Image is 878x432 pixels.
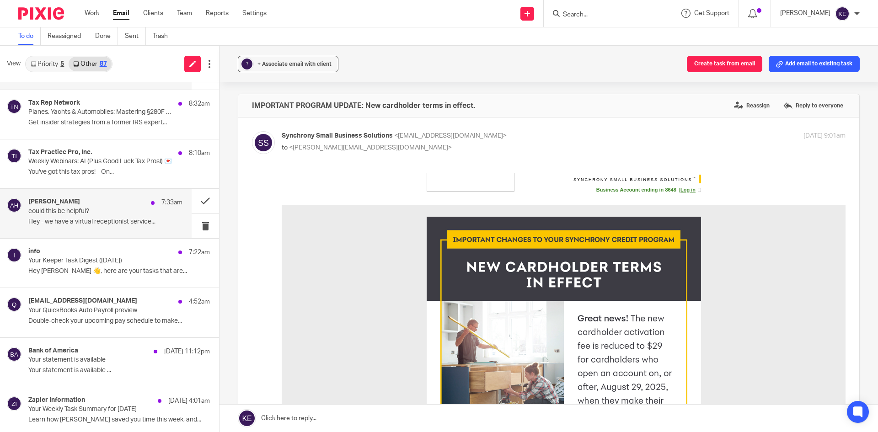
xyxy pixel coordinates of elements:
p: [DATE] 11:12pm [164,347,210,356]
img: svg%3E [7,198,21,213]
div: 87 [100,61,107,67]
div: ? [241,59,252,69]
p: The new lower fee is communicated through Transact features, digital sales slips and will be refl... [159,285,406,318]
span: Updates across channels and communications is underway. [177,287,387,294]
p: Double-check your upcoming pay schedule to make... [28,317,210,325]
p: You've got this tax pros! On... [28,168,210,176]
img: svg%3E [7,297,21,312]
p: Planes, Yachts & Automobiles: Mastering §280F Write-Offs [28,108,174,116]
td: Business Account ending in 8648 | [315,13,414,22]
span: + Associate email with client [257,61,332,67]
p: Weekly Webinars: AI (Plus Good Luck Tax Pros!) 💌 [28,158,174,165]
a: Reports [206,9,229,18]
p: 8:32am [189,99,210,108]
p: Your QuickBooks Auto Payroll preview [28,307,174,315]
h4: info [28,248,40,256]
p: [DATE] 9:01am [803,131,846,141]
a: Team [177,9,192,18]
img: svg%3E [7,99,21,114]
span: Synchrony Small Business Solutions [282,133,393,139]
p: could this be helpful? [28,208,152,215]
p: 7:33am [161,198,182,207]
h4: IMPORTANT PROGRAM UPDATE: New cardholder terms in effect. [252,101,475,110]
p: NEED MORE HELP? [159,374,406,388]
h4: Bank of America [28,347,78,355]
p: available on [DATE]. [159,330,406,352]
span: <[PERSON_NAME][EMAIL_ADDRESS][DOMAIN_NAME]> [289,144,452,151]
a: [PHONE_NUMBER] [163,405,230,413]
label: Reassign [732,99,772,112]
div: 5 [60,61,64,67]
img: svg%3E [7,347,21,362]
a: Reassigned [48,27,88,45]
img: svg%3E [835,6,850,21]
a: Email [113,9,129,18]
p: 7:22am [189,248,210,257]
p: [DATE] 4:01am [168,396,210,405]
a: Log in [399,15,414,20]
a: Done [95,27,118,45]
p: Hey - we have a virtual receptionist service... [28,218,182,226]
img: svg%3E [252,131,275,154]
a: Work [85,9,99,18]
a: Priority5 [26,57,69,71]
p: 4:52am [189,297,210,306]
sup: ™ [411,4,415,8]
p: Your Keeper Task Digest ([DATE]) [28,257,174,265]
a: Settings [242,9,267,18]
span: to [282,144,288,151]
h4: Tax Practice Pro, Inc. [28,149,92,156]
span: View [7,59,21,69]
a: Trash [153,27,175,45]
p: Your statement is available ... [28,367,210,374]
img: Pixie [18,7,64,20]
span: Be on the lookout for more information and updated disclosures for your advertising, [164,331,400,350]
img: svg%3E [7,396,21,411]
p: Hey [PERSON_NAME] 👋, here are your tasks that are... [28,267,210,275]
p: If you have any questions, please contact Merchant Services at . We appreciate your partnership a... [159,393,406,426]
button: Add email to existing task [769,56,860,72]
h4: Tax Rep Network [28,99,80,107]
a: Clients [143,9,163,18]
p: Your Weekly Task Summary for [DATE] [28,405,174,413]
img: svg%3E [7,248,21,262]
img: IMPORTANT CHANGES TO YOUR SYNCHRONY CREDIT PROGRAM | NEW CARDHOLDER TERMS IN EFFECT | Great news!... [145,44,419,272]
p: 8:10am [189,149,210,158]
h4: Zapier Information [28,396,85,404]
p: Get insider strategies from a former IRS expert... [28,119,210,127]
button: Create task from email [687,56,762,72]
span: <[EMAIL_ADDRESS][DOMAIN_NAME]> [394,133,507,139]
a: Sent [125,27,146,45]
h4: [EMAIL_ADDRESS][DOMAIN_NAME] [28,297,137,305]
img: synchrony [145,0,233,19]
p: Learn how [PERSON_NAME] saved you time this week, and... [28,416,210,424]
p: Your statement is available [28,356,174,364]
a: Other87 [69,57,111,71]
button: ? + Associate email with client [238,56,338,72]
label: Reply to everyone [781,99,846,112]
a: To do [18,27,41,45]
td: Synchrony Small Business Solutions [292,2,415,11]
img: svg%3E [7,149,21,163]
img: lock [416,16,419,20]
h4: [PERSON_NAME] [28,198,80,206]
